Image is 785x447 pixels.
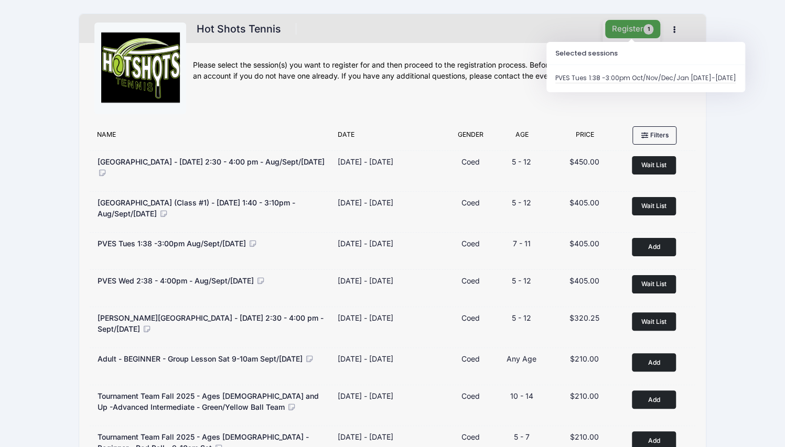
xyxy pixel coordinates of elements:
[98,239,246,248] span: PVES Tues 1:38 -3:00pm Aug/Sept/[DATE]
[338,197,393,208] div: [DATE] - [DATE]
[98,354,303,363] span: Adult - BEGINNER - Group Lesson Sat 9-10am Sept/[DATE]
[98,391,319,411] span: Tournament Team Fall 2025 - Ages [DEMOGRAPHIC_DATA] and Up -Advanced Intermediate - Green/Yellow ...
[193,60,691,82] div: Please select the session(s) you want to register for and then proceed to the registration proces...
[332,130,447,145] div: Date
[338,238,393,249] div: [DATE] - [DATE]
[461,432,480,441] span: Coed
[461,391,480,400] span: Coed
[570,432,599,441] span: $210.00
[632,238,676,256] button: Add
[193,20,284,38] h1: Hot Shots Tennis
[643,24,654,35] span: 1
[570,391,599,400] span: $210.00
[101,29,180,108] img: logo
[641,202,666,210] span: Wait List
[512,313,531,322] span: 5 - 12
[494,130,549,145] div: Age
[338,275,393,286] div: [DATE] - [DATE]
[569,239,599,248] span: $405.00
[461,354,480,363] span: Coed
[512,276,531,285] span: 5 - 12
[512,198,531,207] span: 5 - 12
[555,73,736,83] div: PVES Tues 1:38 -3:00pm Oct/Nov/Dec/Jan [DATE]-[DATE]
[641,318,666,325] span: Wait List
[569,276,599,285] span: $405.00
[338,431,393,442] div: [DATE] - [DATE]
[632,353,676,372] button: Add
[512,157,531,166] span: 5 - 12
[461,276,480,285] span: Coed
[569,313,599,322] span: $320.25
[605,20,661,38] button: Register1
[98,157,325,166] span: [GEOGRAPHIC_DATA] - [DATE] 2:30 - 4:00 pm - Aug/Sept/[DATE]
[461,313,480,322] span: Coed
[507,354,536,363] span: Any Age
[549,130,621,145] div: Price
[92,130,332,145] div: Name
[447,130,495,145] div: Gender
[98,276,254,285] span: PVES Wed 2:38 - 4:00pm - Aug/Sept/[DATE]
[338,156,393,167] div: [DATE] - [DATE]
[98,313,324,333] span: [PERSON_NAME][GEOGRAPHIC_DATA] - [DATE] 2:30 - 4:00 pm - Sept/[DATE]
[632,275,676,293] button: Wait List
[632,390,676,409] button: Add
[632,197,676,215] button: Wait List
[98,198,295,218] span: [GEOGRAPHIC_DATA] (Class #1) - [DATE] 1:40 - 3:10pm - Aug/Sept/[DATE]
[510,391,533,400] span: 10 - 14
[632,312,676,331] button: Wait List
[641,280,666,288] span: Wait List
[338,390,393,401] div: [DATE] - [DATE]
[461,239,480,248] span: Coed
[461,157,480,166] span: Coed
[632,156,676,175] button: Wait List
[338,353,393,364] div: [DATE] - [DATE]
[514,432,530,441] span: 5 - 7
[632,126,676,144] button: Filters
[338,312,393,323] div: [DATE] - [DATE]
[569,198,599,207] span: $405.00
[461,198,480,207] span: Coed
[641,161,666,169] span: Wait List
[569,157,599,166] span: $450.00
[570,354,599,363] span: $210.00
[513,239,531,248] span: 7 - 11
[547,42,745,65] h3: Selected sessions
